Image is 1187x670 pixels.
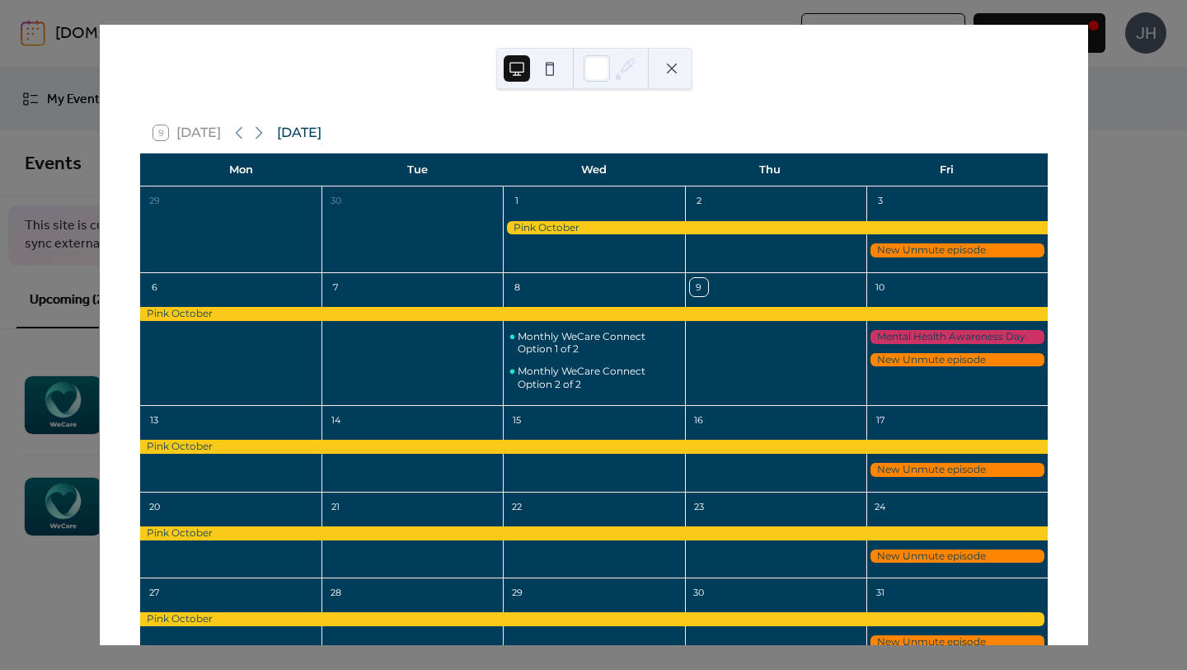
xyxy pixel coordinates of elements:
[518,330,678,356] div: Monthly WeCare Connect Option 1 of 2
[277,123,321,143] div: [DATE]
[690,411,708,429] div: 16
[145,278,163,296] div: 6
[503,330,684,356] div: Monthly WeCare Connect Option 1 of 2
[858,153,1035,186] div: Fri
[866,635,1048,649] div: New Unmute episode
[690,583,708,602] div: 30
[508,498,526,516] div: 22
[506,153,683,186] div: Wed
[690,498,708,516] div: 23
[326,498,345,516] div: 21
[690,192,708,210] div: 2
[871,278,889,296] div: 10
[508,583,526,602] div: 29
[518,365,678,390] div: Monthly WeCare Connect Option 2 of 2
[140,307,1048,321] div: Pink October
[145,411,163,429] div: 13
[866,463,1048,477] div: New Unmute episode
[871,411,889,429] div: 17
[145,192,163,210] div: 29
[508,278,526,296] div: 8
[326,411,345,429] div: 14
[871,192,889,210] div: 3
[140,612,1048,626] div: Pink October
[866,243,1048,257] div: New Unmute episode
[503,365,684,390] div: Monthly WeCare Connect Option 2 of 2
[140,440,1048,454] div: Pink October
[682,153,858,186] div: Thu
[508,411,526,429] div: 15
[866,353,1048,367] div: New Unmute episode
[871,498,889,516] div: 24
[326,278,345,296] div: 7
[145,583,163,602] div: 27
[690,278,708,296] div: 9
[871,583,889,602] div: 31
[140,526,1048,540] div: Pink October
[326,192,345,210] div: 30
[866,550,1048,564] div: New Unmute episode
[145,498,163,516] div: 20
[503,221,1048,235] div: Pink October
[330,153,506,186] div: Tue
[326,583,345,602] div: 28
[153,153,330,186] div: Mon
[866,330,1048,344] div: Mental Health Awareness Day
[508,192,526,210] div: 1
